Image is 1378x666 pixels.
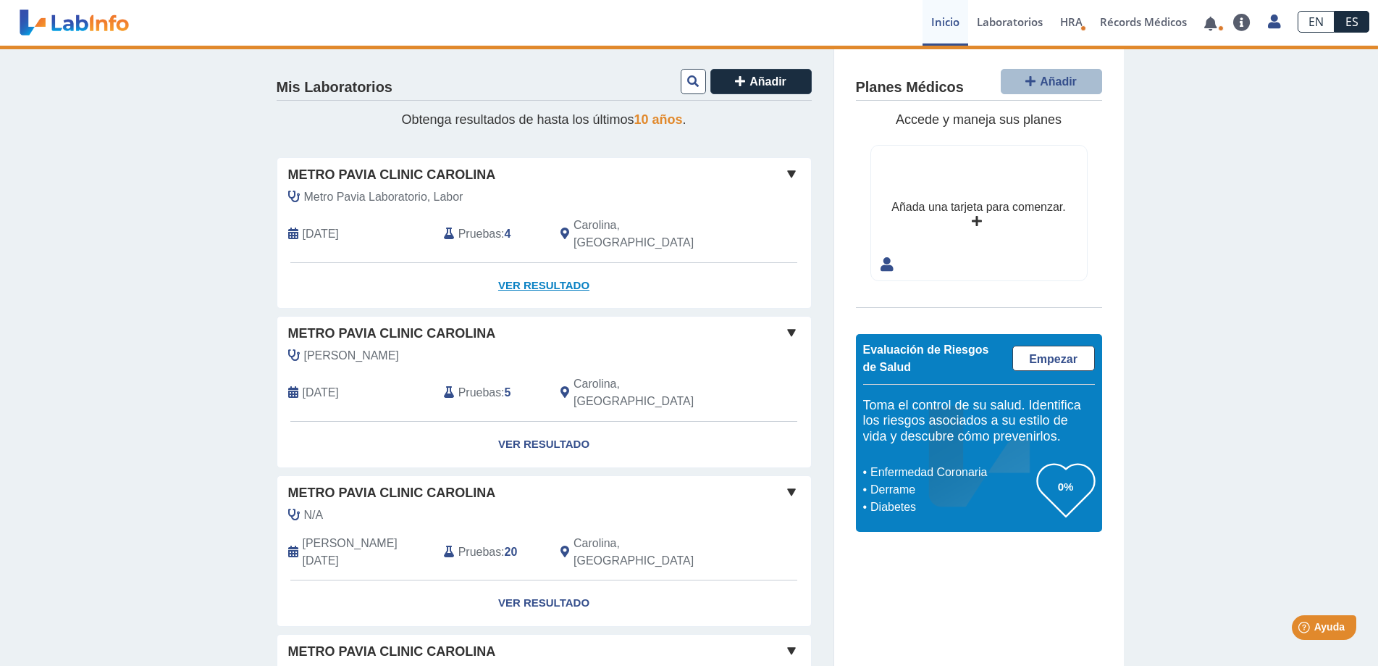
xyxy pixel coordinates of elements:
div: : [433,217,550,251]
a: ES [1335,11,1369,33]
span: 2025-05-06 [303,384,339,401]
span: Añadir [1040,75,1077,88]
a: EN [1298,11,1335,33]
span: Metro Pavia Clinic Carolina [288,324,496,344]
li: Diabetes [867,499,1037,516]
b: 5 [505,386,511,399]
h5: Toma el control de su salud. Identifica los riesgos asociados a su estilo de vida y descubre cómo... [863,398,1095,445]
span: Metro Pavia Clinic Carolina [288,165,496,185]
span: N/A [304,507,324,524]
h4: Planes Médicos [856,79,964,96]
span: Sanchez Cordova, Roberto [304,347,399,365]
span: Carolina, PR [574,375,734,410]
span: Pruebas [458,384,501,401]
span: Metro Pavia Laboratorio, Labor [304,188,463,206]
span: 10 años [634,112,683,127]
span: HRA [1060,14,1083,29]
span: Obtenga resultados de hasta los últimos . [401,112,686,127]
a: Ver Resultado [277,263,811,309]
div: : [433,535,550,570]
span: Añadir [749,75,786,88]
li: Enfermedad Coronaria [867,464,1037,481]
a: Ver Resultado [277,422,811,467]
span: 2024-01-27 [303,535,433,570]
span: Evaluación de Riesgos de Salud [863,344,989,373]
span: Accede y maneja sus planes [896,112,1062,127]
span: Metro Pavia Clinic Carolina [288,642,496,662]
iframe: Help widget launcher [1249,609,1362,650]
b: 20 [505,546,518,558]
a: Ver Resultado [277,580,811,626]
h3: 0% [1037,478,1095,496]
h4: Mis Laboratorios [277,79,392,96]
button: Añadir [1001,69,1102,94]
li: Derrame [867,481,1037,499]
span: Carolina, PR [574,217,734,251]
span: Metro Pavia Clinic Carolina [288,483,496,503]
span: Pruebas [458,544,501,561]
span: Empezar [1029,353,1077,365]
a: Empezar [1012,346,1095,371]
div: : [433,375,550,410]
button: Añadir [710,69,812,94]
span: 2025-08-22 [303,225,339,243]
div: Añada una tarjeta para comenzar. [891,199,1065,216]
b: 4 [505,228,511,240]
span: Carolina, PR [574,535,734,570]
span: Pruebas [458,225,501,243]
